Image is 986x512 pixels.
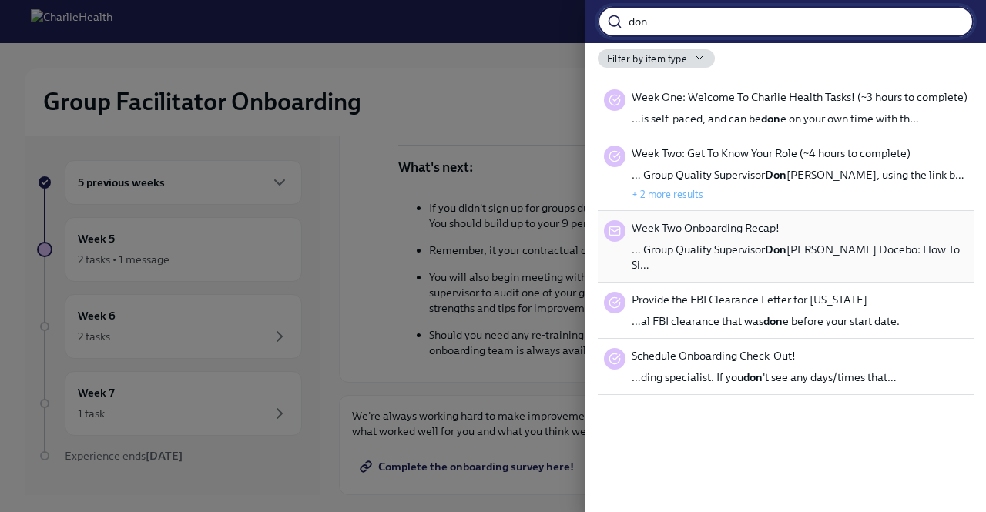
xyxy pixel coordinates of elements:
[598,211,974,283] div: Week Two Onboarding Recap!… Group Quality SupervisorDon[PERSON_NAME] Docebo: How To Si…
[632,111,919,126] span: …is self-paced, and can be e on your own time with th…
[598,283,974,339] div: Provide the FBI Clearance Letter for [US_STATE]…al FBI clearance that wasdone before your start d...
[763,314,783,328] strong: don
[632,242,968,273] span: … Group Quality Supervisor [PERSON_NAME] Docebo: How To Si…
[632,370,897,385] span: …ding specialist. If you 't see any days/times that…
[765,243,786,256] strong: Don
[598,49,715,68] button: Filter by item type
[604,220,625,242] div: Message
[604,348,625,370] div: Task
[632,292,867,307] span: Provide the FBI Clearance Letter for [US_STATE]
[604,89,625,111] div: Task
[604,146,625,167] div: Task
[765,168,786,182] strong: Don
[632,89,968,105] span: Week One: Welcome To Charlie Health Tasks! (~3 hours to complete)
[598,136,974,211] div: Week Two: Get To Know Your Role (~4 hours to complete)… Group Quality SupervisorDon[PERSON_NAME],...
[607,52,687,66] span: Filter by item type
[632,348,796,363] span: Schedule Onboarding Check-Out!
[632,167,964,182] span: … Group Quality Supervisor [PERSON_NAME], using the link b…
[604,292,625,313] div: Task
[761,112,780,125] strong: don
[632,146,911,161] span: Week Two: Get To Know Your Role (~4 hours to complete)
[632,188,703,200] button: + 2 more results
[598,80,974,136] div: Week One: Welcome To Charlie Health Tasks! (~3 hours to complete)…is self-paced, and can bedone o...
[743,370,763,384] strong: don
[598,339,974,395] div: Schedule Onboarding Check-Out!…ding specialist. If youdon't see any days/times that…
[632,313,900,329] span: …al FBI clearance that was e before your start date.
[632,220,780,236] span: Week Two Onboarding Recap!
